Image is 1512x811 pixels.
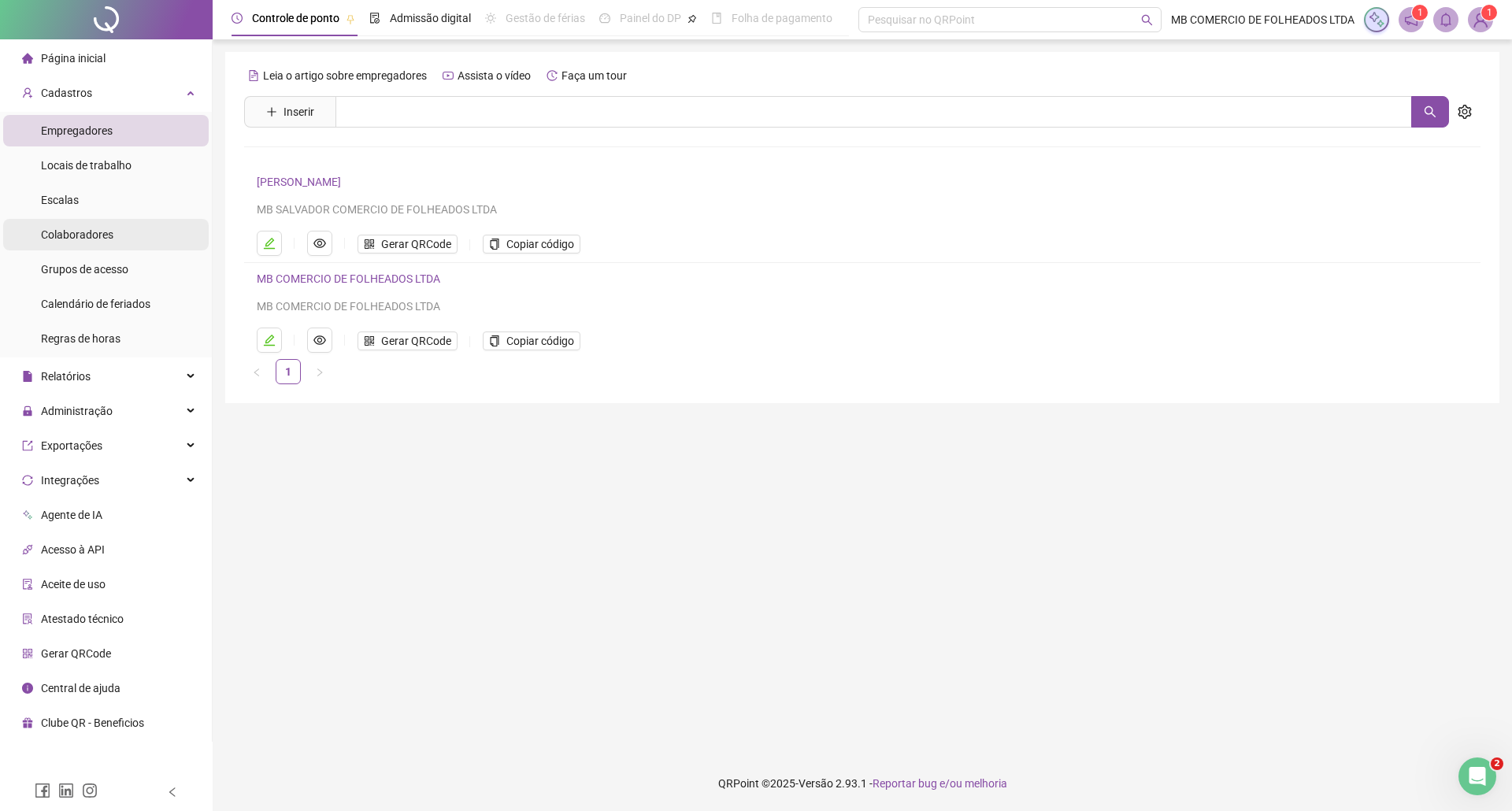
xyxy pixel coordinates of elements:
span: Clube QR - Beneficios [41,717,144,729]
button: right [307,359,332,384]
span: qrcode [22,648,33,659]
span: Gestão de férias [506,12,585,24]
button: left [244,359,269,384]
button: Gerar QRCode [358,331,458,350]
span: file-done [369,13,380,24]
span: Exportações [41,439,102,452]
span: qrcode [364,239,375,250]
span: Painel do DP [620,12,681,24]
sup: 1 [1412,5,1428,20]
span: Folha de pagamento [732,12,832,24]
span: Copiar código [506,332,574,350]
span: lock [22,405,33,417]
span: 1 [1417,7,1423,18]
span: export [22,440,33,451]
span: clock-circle [232,13,243,24]
span: sun [485,13,496,24]
span: Leia o artigo sobre empregadores [263,69,427,82]
span: youtube [443,70,454,81]
img: 86557 [1469,8,1492,31]
a: [PERSON_NAME] [257,176,341,188]
span: history [547,70,558,81]
span: dashboard [599,13,610,24]
span: Gerar QRCode [381,332,451,350]
li: Página anterior [244,359,269,384]
span: copy [489,239,500,250]
span: 2 [1491,757,1503,770]
span: Reportar bug e/ou melhoria [873,777,1007,790]
span: Calendário de feriados [41,298,150,310]
span: Assista o vídeo [458,69,531,82]
span: MB COMERCIO DE FOLHEADOS LTDA [1171,11,1354,28]
span: Regras de horas [41,332,120,345]
span: Faça um tour [561,69,627,82]
span: 1 [1487,7,1492,18]
span: Grupos de acesso [41,263,128,276]
a: 1 [276,360,300,383]
span: Integrações [41,474,99,487]
span: solution [22,613,33,624]
button: Copiar código [483,331,580,350]
button: Gerar QRCode [358,235,458,254]
span: gift [22,717,33,728]
span: Administração [41,405,113,417]
span: left [252,368,261,377]
li: 1 [276,359,301,384]
span: Gerar QRCode [41,647,111,660]
div: MB SALVADOR COMERCIO DE FOLHEADOS LTDA [257,201,1415,218]
span: qrcode [364,335,375,346]
button: Copiar código [483,235,580,254]
span: Admissão digital [390,12,471,24]
span: Agente de IA [41,509,102,521]
span: Gerar QRCode [381,235,451,253]
span: search [1424,106,1436,118]
span: api [22,544,33,555]
span: copy [489,335,500,346]
span: Controle de ponto [252,12,339,24]
span: eye [313,237,326,250]
span: eye [313,334,326,346]
span: Cadastros [41,87,92,99]
span: instagram [82,783,98,798]
span: Escalas [41,194,79,206]
span: file-text [248,70,259,81]
span: setting [1458,105,1472,119]
footer: QRPoint © 2025 - 2.93.1 - [213,756,1512,811]
span: notification [1404,13,1418,27]
span: user-add [22,87,33,98]
span: plus [266,106,277,117]
span: audit [22,579,33,590]
span: search [1141,14,1153,26]
span: Colaboradores [41,228,113,241]
span: pushpin [687,14,697,24]
li: Próxima página [307,359,332,384]
span: home [22,53,33,64]
span: edit [263,334,276,346]
span: Empregadores [41,124,113,137]
iframe: Intercom live chat [1458,757,1496,795]
span: Relatórios [41,370,91,383]
span: Inserir [283,103,314,120]
img: sparkle-icon.fc2bf0ac1784a2077858766a79e2daf3.svg [1368,11,1385,28]
span: Copiar código [506,235,574,253]
span: pushpin [346,14,355,24]
span: Atestado técnico [41,613,124,625]
span: right [315,368,324,377]
span: info-circle [22,683,33,694]
span: linkedin [58,783,74,798]
span: edit [263,237,276,250]
span: Acesso à API [41,543,105,556]
button: Inserir [254,99,327,124]
span: Aceite de uso [41,578,106,591]
a: MB COMERCIO DE FOLHEADOS LTDA [257,272,440,285]
span: Versão [799,777,833,790]
div: MB COMERCIO DE FOLHEADOS LTDA [257,298,1415,315]
span: facebook [35,783,50,798]
span: bell [1439,13,1453,27]
sup: Atualize o seu contato no menu Meus Dados [1481,5,1497,20]
span: file [22,371,33,382]
span: Central de ajuda [41,682,120,694]
span: book [711,13,722,24]
span: left [167,787,178,798]
span: Página inicial [41,52,106,65]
